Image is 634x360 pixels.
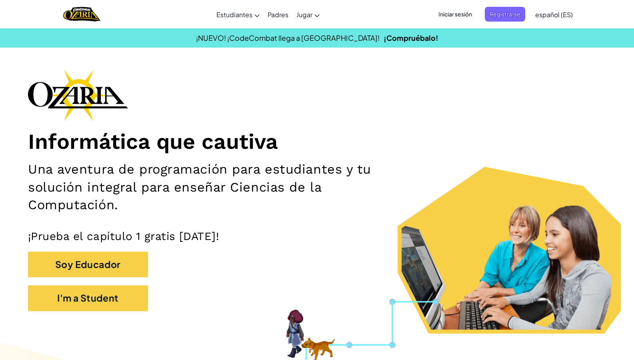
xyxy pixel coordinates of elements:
button: Soy Educador [28,252,148,278]
h2: Una aventura de programación para estudiantes y tu solución integral para enseñar Ciencias de la ... [28,160,415,213]
a: Jugar [292,4,324,25]
a: Padres [264,4,292,25]
button: I'm a Student [28,285,148,311]
span: español (ES) [535,10,573,19]
span: ¡NUEVO! ¡CodeCombat llega a [GEOGRAPHIC_DATA]! [196,33,380,42]
span: Estudiantes [216,10,252,19]
button: Registrarse [485,7,525,22]
button: Iniciar sesión [434,7,477,22]
a: ¡Compruébalo! [384,33,438,42]
p: ¡Prueba el capítulo 1 gratis [DATE]! [28,230,606,244]
img: Home [63,6,100,22]
a: Ozaria by CodeCombat logo [63,6,100,22]
a: español (ES) [531,4,577,25]
img: Ozaria branding logo [28,70,128,121]
h1: Informática que cautiva [28,129,606,155]
span: Jugar [296,10,312,19]
a: Estudiantes [212,4,264,25]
